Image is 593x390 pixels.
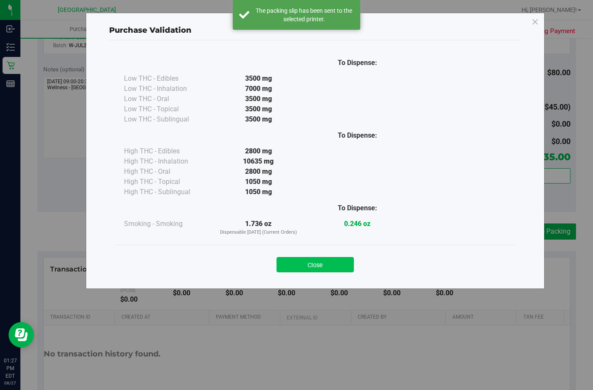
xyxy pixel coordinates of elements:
[209,156,308,167] div: 10635 mg
[124,94,209,104] div: Low THC - Oral
[124,84,209,94] div: Low THC - Inhalation
[254,6,354,23] div: The packing slip has been sent to the selected printer.
[124,177,209,187] div: High THC - Topical
[124,73,209,84] div: Low THC - Edibles
[124,187,209,197] div: High THC - Sublingual
[209,219,308,236] div: 1.736 oz
[124,104,209,114] div: Low THC - Topical
[209,94,308,104] div: 3500 mg
[209,114,308,124] div: 3500 mg
[209,167,308,177] div: 2800 mg
[124,156,209,167] div: High THC - Inhalation
[124,219,209,229] div: Smoking - Smoking
[209,84,308,94] div: 7000 mg
[109,25,192,35] span: Purchase Validation
[308,58,407,68] div: To Dispense:
[209,146,308,156] div: 2800 mg
[209,177,308,187] div: 1050 mg
[124,114,209,124] div: Low THC - Sublingual
[124,146,209,156] div: High THC - Edibles
[209,229,308,236] p: Dispensable [DATE] (Current Orders)
[124,167,209,177] div: High THC - Oral
[209,187,308,197] div: 1050 mg
[277,257,354,272] button: Close
[308,203,407,213] div: To Dispense:
[344,220,370,228] strong: 0.246 oz
[209,104,308,114] div: 3500 mg
[8,322,34,348] iframe: Resource center
[209,73,308,84] div: 3500 mg
[308,130,407,141] div: To Dispense:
